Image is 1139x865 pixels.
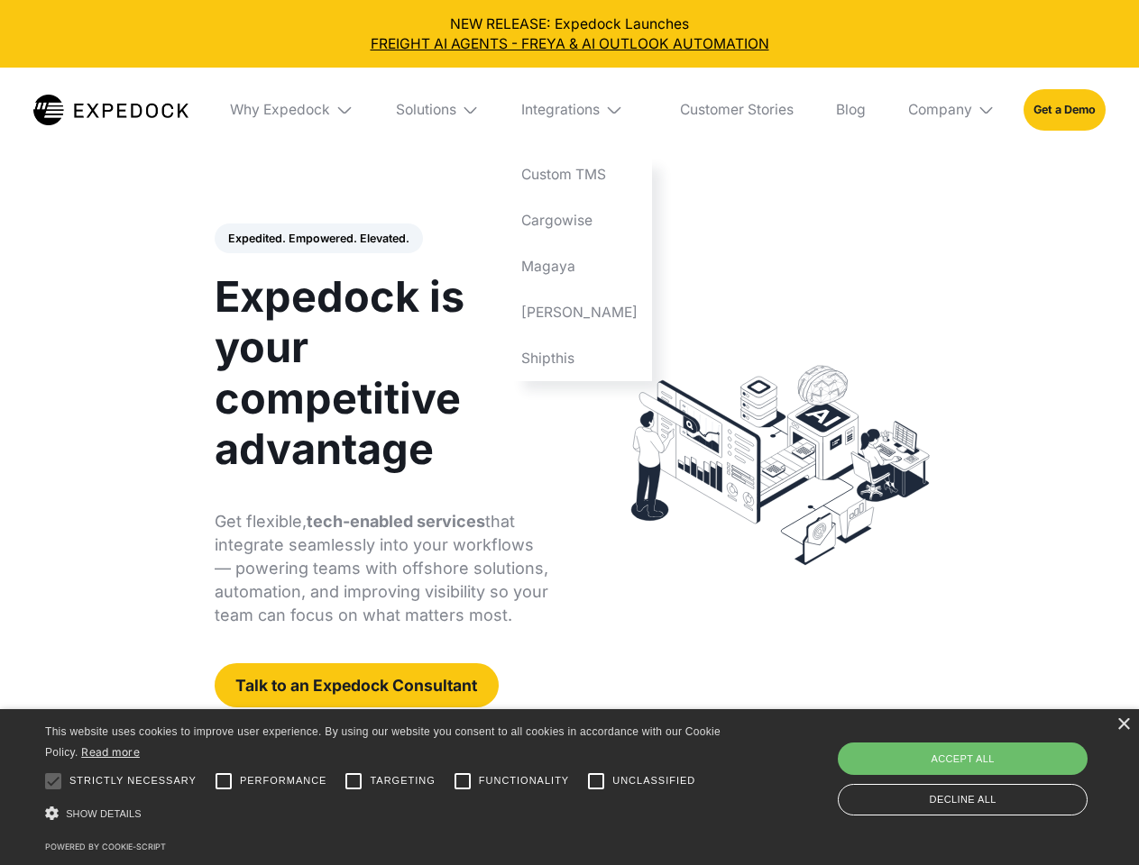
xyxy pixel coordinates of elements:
[14,14,1125,54] div: NEW RELEASE: Expedock Launches
[508,243,652,289] a: Magaya
[215,271,549,474] h1: Expedock is your competitive advantage
[396,101,456,119] div: Solutions
[230,101,330,119] div: Why Expedock
[666,68,807,152] a: Customer Stories
[1024,89,1106,130] a: Get a Demo
[370,773,435,788] span: Targeting
[381,68,493,152] div: Solutions
[894,68,1009,152] div: Company
[479,773,569,788] span: Functionality
[508,198,652,244] a: Cargowise
[508,152,652,198] a: Custom TMS
[14,34,1125,54] a: FREIGHT AI AGENTS - FREYA & AI OUTLOOK AUTOMATION
[216,68,368,152] div: Why Expedock
[45,842,166,851] a: Powered by cookie-script
[908,101,972,119] div: Company
[612,773,695,788] span: Unclassified
[508,152,652,381] nav: Integrations
[508,335,652,381] a: Shipthis
[508,289,652,335] a: [PERSON_NAME]
[45,802,727,826] div: Show details
[66,808,142,819] span: Show details
[69,773,197,788] span: Strictly necessary
[81,745,140,759] a: Read more
[508,68,652,152] div: Integrations
[45,725,721,759] span: This website uses cookies to improve user experience. By using our website you consent to all coo...
[822,68,879,152] a: Blog
[215,663,499,707] a: Talk to an Expedock Consultant
[240,773,327,788] span: Performance
[839,670,1139,865] iframe: Chat Widget
[307,512,485,531] strong: tech-enabled services
[215,510,549,627] p: Get flexible, that integrate seamlessly into your workflows — powering teams with offshore soluti...
[521,101,600,119] div: Integrations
